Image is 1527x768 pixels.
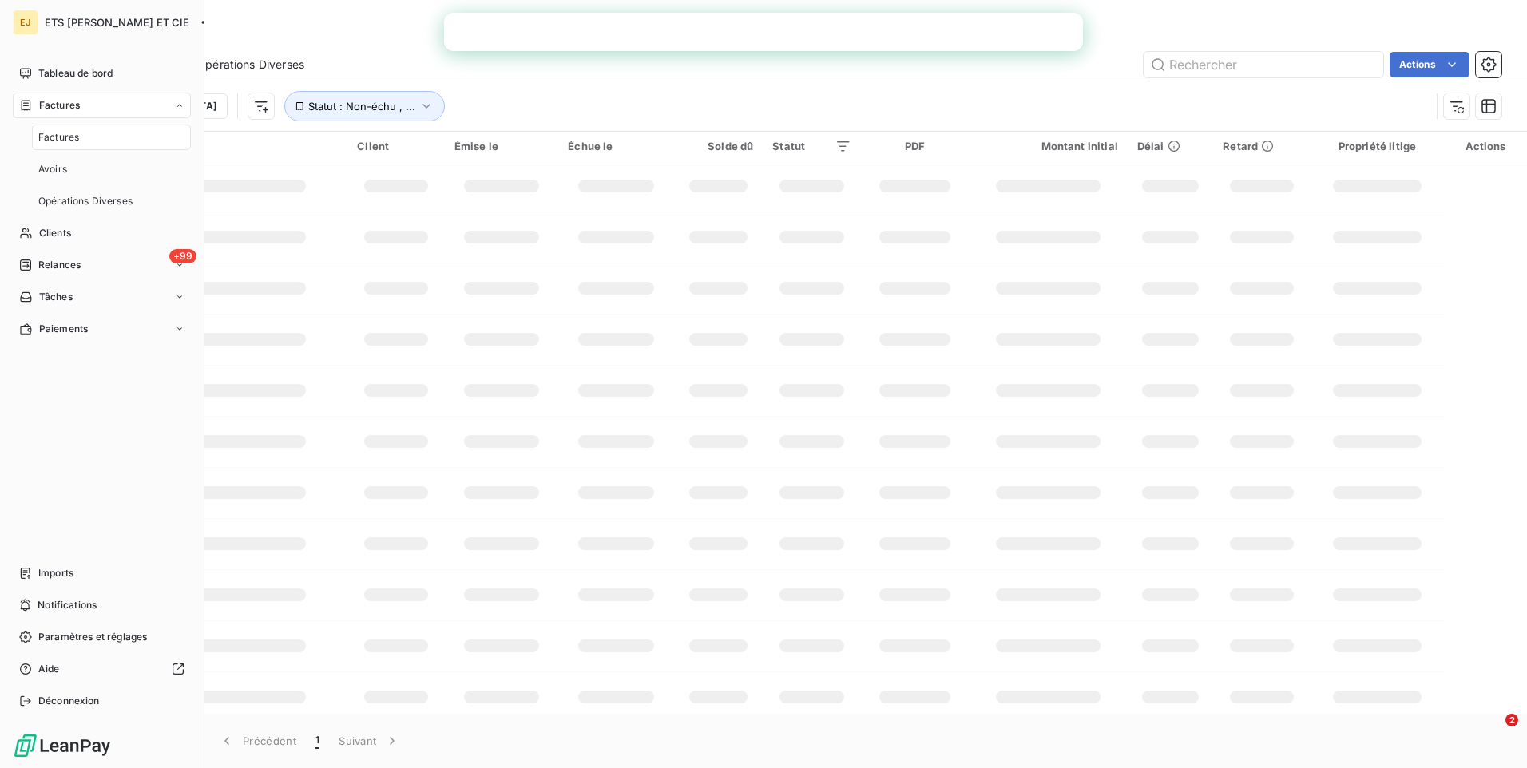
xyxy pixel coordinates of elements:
[38,598,97,612] span: Notifications
[1144,52,1383,77] input: Rechercher
[454,140,549,152] div: Émise le
[39,322,88,336] span: Paiements
[39,98,80,113] span: Factures
[209,724,306,758] button: Précédent
[45,16,190,29] span: ETS [PERSON_NAME] ET CIE
[13,733,112,758] img: Logo LeanPay
[357,140,434,152] div: Client
[38,130,79,144] span: Factures
[329,724,410,758] button: Suivant
[1320,140,1435,152] div: Propriété litige
[444,13,1083,51] iframe: Intercom live chat bannière
[306,724,329,758] button: 1
[683,140,753,152] div: Solde dû
[568,140,664,152] div: Échue le
[38,66,113,81] span: Tableau de bord
[39,290,73,304] span: Tâches
[38,258,81,272] span: Relances
[1505,714,1518,726] span: 2
[38,662,60,676] span: Aide
[315,733,319,749] span: 1
[1454,140,1517,152] div: Actions
[772,140,851,152] div: Statut
[1390,52,1469,77] button: Actions
[1473,714,1511,752] iframe: Intercom live chat
[38,694,100,708] span: Déconnexion
[196,57,304,73] span: Opérations Diverses
[308,100,415,113] span: Statut : Non-échu , ...
[38,630,147,644] span: Paramètres et réglages
[284,91,445,121] button: Statut : Non-échu , ...
[38,566,73,580] span: Imports
[39,226,71,240] span: Clients
[38,194,133,208] span: Opérations Diverses
[1137,140,1204,152] div: Délai
[871,140,959,152] div: PDF
[169,249,196,263] span: +99
[13,656,191,682] a: Aide
[13,10,38,35] div: EJ
[978,140,1118,152] div: Montant initial
[38,162,67,176] span: Avoirs
[1223,140,1300,152] div: Retard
